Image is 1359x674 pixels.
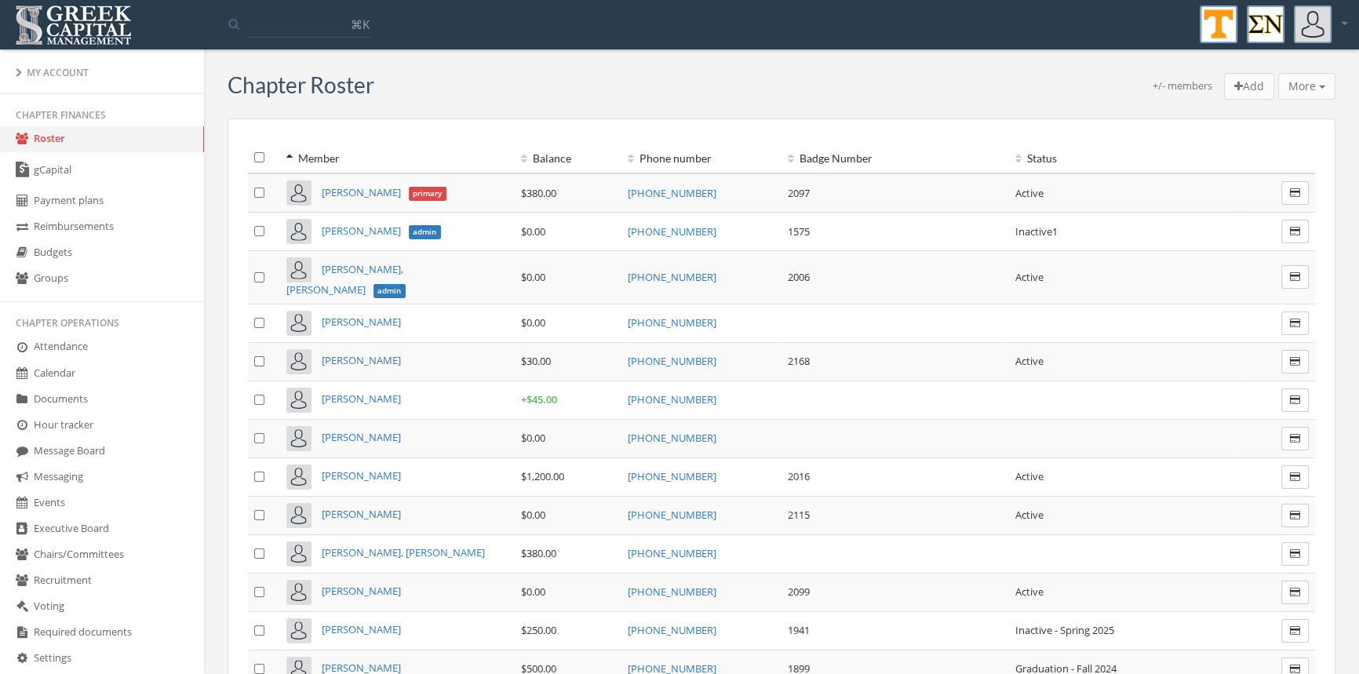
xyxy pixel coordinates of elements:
a: [PHONE_NUMBER] [628,186,716,200]
a: [PERSON_NAME], [PERSON_NAME]admin [286,262,406,297]
td: 2099 [782,573,1009,611]
span: [PERSON_NAME], [PERSON_NAME] [286,262,403,297]
span: + $45.00 [521,392,557,406]
th: Badge Number [782,143,1009,173]
td: Active [1009,251,1237,304]
span: admin [409,225,442,239]
td: 2016 [782,457,1009,496]
a: [PHONE_NUMBER] [628,224,716,239]
span: $0.00 [521,224,545,239]
span: $0.00 [521,270,545,284]
a: [PERSON_NAME] [322,468,401,483]
a: [PERSON_NAME]admin [322,224,441,238]
th: Member [280,143,515,173]
span: $0.00 [521,585,545,599]
a: [PHONE_NUMBER] [628,431,716,445]
a: [PHONE_NUMBER] [628,585,716,599]
a: [PHONE_NUMBER] [628,508,716,522]
span: $380.00 [521,546,556,560]
td: 2115 [782,496,1009,534]
a: [PERSON_NAME]primary [322,185,446,199]
td: 2097 [782,173,1009,213]
a: [PERSON_NAME] [322,584,401,598]
td: 1941 [782,611,1009,650]
span: $1,200.00 [521,469,564,483]
td: Active [1009,496,1237,534]
div: My Account [16,66,188,79]
td: Active [1009,173,1237,213]
span: $0.00 [521,508,545,522]
div: +/- members [1153,78,1212,100]
a: [PHONE_NUMBER] [628,315,716,330]
a: [PERSON_NAME] [322,622,401,636]
td: 2168 [782,342,1009,381]
th: Balance [515,143,621,173]
td: 1575 [782,213,1009,251]
a: [PERSON_NAME] [322,430,401,444]
a: [PHONE_NUMBER] [628,392,716,406]
span: ⌘K [351,16,370,32]
a: [PERSON_NAME] [322,507,401,521]
td: Active [1009,457,1237,496]
td: 2006 [782,251,1009,304]
td: Active [1009,573,1237,611]
span: [PERSON_NAME] [322,224,401,238]
a: [PHONE_NUMBER] [628,623,716,637]
span: [PERSON_NAME] [322,185,401,199]
span: $0.00 [521,315,545,330]
span: $380.00 [521,186,556,200]
a: [PHONE_NUMBER] [628,546,716,560]
td: Inactive - Spring 2025 [1009,611,1237,650]
span: $30.00 [521,354,551,368]
span: primary [409,187,447,201]
a: [PERSON_NAME], [PERSON_NAME] [322,545,485,559]
span: admin [373,284,406,298]
a: [PHONE_NUMBER] [628,469,716,483]
a: [PHONE_NUMBER] [628,270,716,284]
span: $250.00 [521,623,556,637]
td: Active [1009,342,1237,381]
span: $0.00 [521,431,545,445]
a: [PERSON_NAME] [322,392,401,406]
h3: Chapter Roster [228,73,374,97]
a: [PERSON_NAME] [322,353,401,367]
a: [PERSON_NAME] [322,315,401,329]
th: Phone number [621,143,782,173]
th: Status [1009,143,1237,173]
a: [PHONE_NUMBER] [628,354,716,368]
td: Inactive1 [1009,213,1237,251]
